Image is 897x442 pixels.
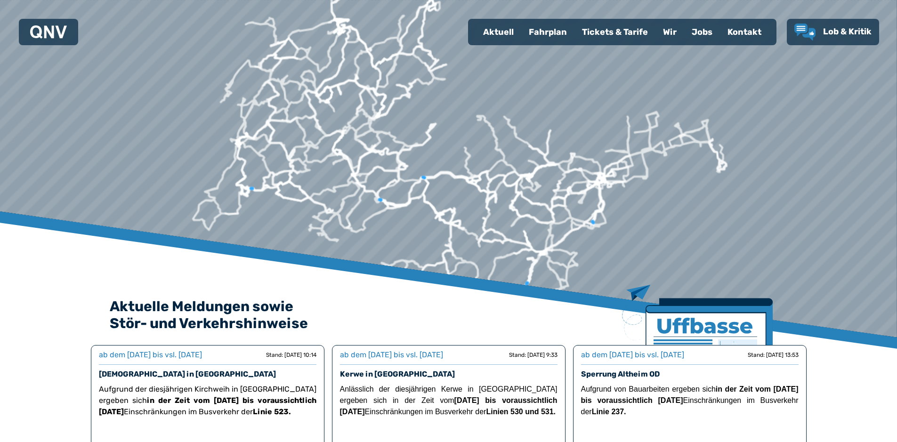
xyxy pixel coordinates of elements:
div: Stand: [DATE] 13:53 [748,351,799,359]
a: Wir [655,20,684,44]
h2: Aktuelle Meldungen sowie Stör- und Verkehrshinweise [110,298,788,332]
a: Fahrplan [521,20,574,44]
a: Sperrung Altheim OD [581,370,660,378]
a: Kontakt [720,20,769,44]
a: Lob & Kritik [794,24,872,40]
img: QNV Logo [30,25,67,39]
strong: 523. [274,407,291,416]
span: Anlässlich der diesjährigen Kerwe in [GEOGRAPHIC_DATA] ergeben sich in der Zeit vom Einschränkung... [340,385,558,416]
strong: Linien 530 und 531. [486,408,556,416]
a: Tickets & Tarife [574,20,655,44]
div: ab dem [DATE] bis vsl. [DATE] [581,349,684,361]
strong: Linie [253,407,272,416]
p: Aufgrund der diesjährigen Kirchweih in [GEOGRAPHIC_DATA] ergeben sich Einschränkungen im Busverke... [99,384,316,418]
strong: [DATE] bis voraussichtlich [DATE] [340,396,558,416]
a: Kerwe in [GEOGRAPHIC_DATA] [340,370,455,378]
span: Aufgrund von Bauarbeiten ergeben sich Einschränkungen im Busverkehr der [581,385,799,416]
div: ab dem [DATE] bis vsl. [DATE] [340,349,443,361]
img: Zeitung mit Titel Uffbase [622,285,773,402]
strong: in der Zeit vom [DATE] bis voraussichtlich [DATE] [581,385,799,404]
span: Lob & Kritik [823,26,872,37]
strong: Linie 237. [592,408,626,416]
div: Stand: [DATE] 9:33 [509,351,558,359]
a: [DEMOGRAPHIC_DATA] in [GEOGRAPHIC_DATA] [99,370,276,378]
a: Aktuell [476,20,521,44]
div: ab dem [DATE] bis vsl. [DATE] [99,349,202,361]
div: Stand: [DATE] 10:14 [266,351,316,359]
a: QNV Logo [30,23,67,41]
a: Jobs [684,20,720,44]
strong: in der Zeit vom [DATE] bis voraussichtlich [DATE] [99,396,316,416]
